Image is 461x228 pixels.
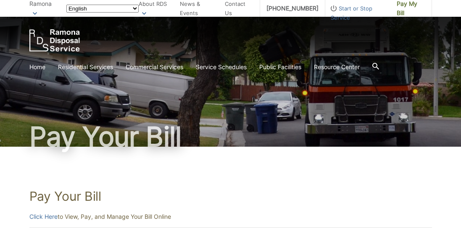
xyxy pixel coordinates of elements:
h1: Pay Your Bill [29,189,432,204]
a: Resource Center [314,62,360,72]
a: Public Facilities [259,62,301,72]
a: Residential Services [58,62,113,72]
a: Home [29,62,45,72]
a: Click Here [29,212,58,221]
h1: Pay Your Bill [29,123,432,150]
select: Select a language [66,5,139,13]
a: EDCD logo. Return to the homepage. [29,29,80,52]
a: Service Schedules [196,62,247,72]
p: to View, Pay, and Manage Your Bill Online [29,212,432,221]
a: Commercial Services [126,62,183,72]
